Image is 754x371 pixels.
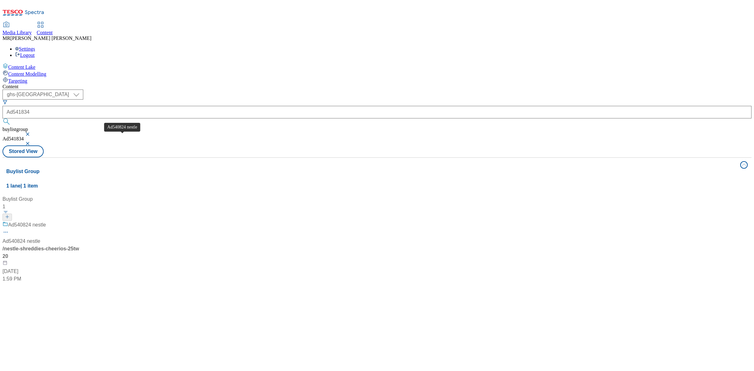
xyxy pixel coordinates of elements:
[3,30,32,35] span: Media Library
[15,46,35,52] a: Settings
[3,22,32,35] a: Media Library
[3,268,81,275] div: [DATE]
[8,71,46,77] span: Content Modelling
[3,136,24,141] span: Ad541834
[37,30,53,35] span: Content
[3,275,81,283] div: 1:59 PM
[8,78,27,84] span: Targeting
[3,63,751,70] a: Content Lake
[3,84,751,90] div: Content
[6,183,38,188] span: 1 lane | 1 item
[3,237,40,245] div: Ad540824 nestle
[3,203,81,210] div: 1
[3,195,81,203] div: Buylist Group
[10,35,91,41] span: [PERSON_NAME] [PERSON_NAME]
[3,35,10,41] span: MR
[3,100,8,105] svg: Search Filters
[8,64,36,70] span: Content Lake
[8,221,46,229] div: Ad540824 nestle
[3,106,751,118] input: Search
[3,77,751,84] a: Targeting
[3,127,28,132] span: buylistgroup
[37,22,53,35] a: Content
[3,70,751,77] a: Content Modelling
[6,168,736,175] h4: Buylist Group
[3,246,79,259] span: / nestle-shreddies-cheerios-25tw20
[15,52,35,58] a: Logout
[3,145,44,157] button: Stored View
[3,158,751,193] button: Buylist Group1 lane| 1 item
